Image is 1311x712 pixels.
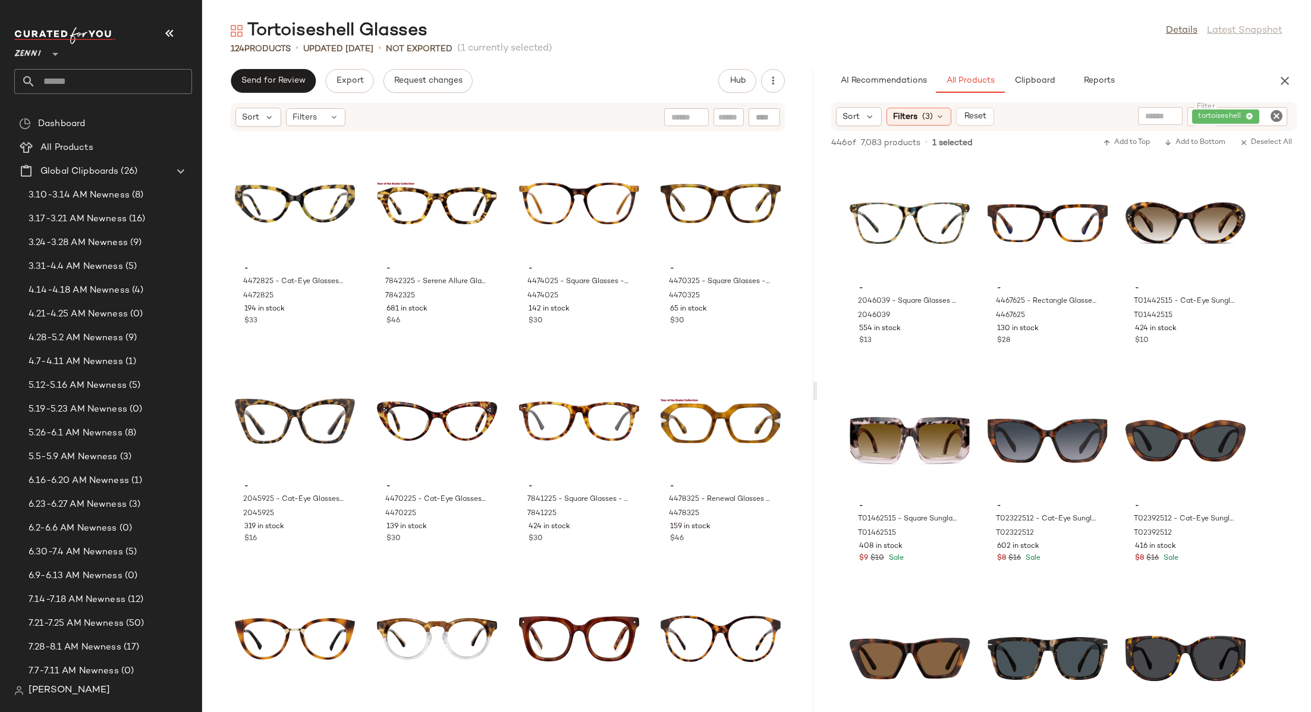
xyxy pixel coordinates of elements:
[29,379,127,393] span: 5.12-5.16 AM Newness
[527,277,628,287] span: 4474025 - Square Glasses - Tortoiseshell - Acetate
[386,534,401,544] span: $30
[842,111,860,123] span: Sort
[125,593,144,607] span: (12)
[127,379,140,393] span: (5)
[729,76,746,86] span: Hub
[1134,514,1235,525] span: T02392512 - Cat-Eye Sunglasses - Tortoiseshell - Plastic
[129,474,142,488] span: (1)
[244,534,257,544] span: $16
[117,522,132,535] span: (0)
[231,69,316,93] button: Send for Review
[231,25,243,37] img: svg%3e
[1103,139,1150,147] span: Add to Top
[386,481,488,492] span: -
[29,617,124,631] span: 7.21-7.25 AM Newness
[127,498,140,512] span: (3)
[859,283,960,294] span: -
[988,385,1108,496] img: T02322512-sunglasses-front-view.jpg
[529,304,570,315] span: 142 in stock
[831,137,856,149] span: 446 of
[1235,136,1297,150] button: Deselect All
[14,27,115,44] img: cfy_white_logo.C9jOOHJF.svg
[996,296,1097,307] span: 4467625 - Rectangle Glasses - Tortoiseshell - Acetate
[123,331,137,345] span: (9)
[1083,76,1115,86] span: Reports
[670,522,710,532] span: 159 in stock
[244,522,284,532] span: 319 in stock
[925,137,928,148] span: •
[529,522,570,532] span: 424 in stock
[29,308,128,321] span: 4.21-4.25 AM Newness
[385,509,416,519] span: 4470225
[123,355,136,369] span: (1)
[859,541,903,552] span: 408 in stock
[1135,283,1236,294] span: -
[127,403,142,416] span: (0)
[1164,139,1225,147] span: Add to Bottom
[527,509,557,519] span: 7841225
[386,522,427,532] span: 139 in stock
[335,76,363,86] span: Export
[40,141,93,155] span: All Products
[128,308,143,321] span: (0)
[244,481,345,492] span: -
[1146,553,1159,564] span: $16
[14,40,41,62] span: Zenni
[861,137,920,149] span: 7,083 products
[997,541,1039,552] span: 602 in stock
[118,165,137,178] span: (26)
[244,264,345,274] span: -
[29,236,128,250] span: 3.24-3.28 AM Newness
[1135,324,1177,334] span: 424 in stock
[661,148,781,259] img: 4470325-eyeglasses-front-view.jpg
[243,494,344,505] span: 2045925 - Cat-Eye Glasses - Tortoiseshell - Plastic
[859,324,901,334] span: 554 in stock
[997,553,1006,564] span: $8
[840,76,927,86] span: AI Recommendations
[119,664,134,678] span: (0)
[29,403,127,416] span: 5.19-5.23 AM Newness
[1240,139,1292,147] span: Deselect All
[718,69,756,93] button: Hub
[858,528,896,539] span: T01462515
[231,19,427,43] div: Tortoiseshell Glasses
[886,554,904,562] span: Sale
[1135,541,1176,552] span: 416 in stock
[1023,554,1040,562] span: Sale
[386,316,400,327] span: $46
[858,296,959,307] span: 2046039 - Square Glasses - Tortoiseshell - Plastic
[377,584,497,694] img: 99113425-eyeglasses-front-view.jpg
[29,474,129,488] span: 6.16-6.20 AM Newness
[997,324,1039,334] span: 130 in stock
[859,553,868,564] span: $9
[670,304,707,315] span: 65 in stock
[386,264,488,274] span: -
[859,501,960,512] span: -
[29,284,130,297] span: 4.14-4.18 AM Newness
[121,641,140,654] span: (17)
[529,481,630,492] span: -
[997,283,1098,294] span: -
[964,112,986,121] span: Reset
[850,385,970,496] img: T01462515-sunglasses-front-view.jpg
[1098,136,1155,150] button: Add to Top
[661,584,781,694] img: 4472125-eyeglasses-front-view.jpg
[122,426,136,440] span: (8)
[243,509,274,519] span: 2045925
[127,212,146,226] span: (16)
[1198,111,1246,122] span: tortoiseshell
[29,664,119,678] span: 7.7-7.11 AM Newness
[519,584,639,694] img: 4468725-eyeglasses-front-view.jpg
[242,111,259,124] span: Sort
[670,481,771,492] span: -
[1134,296,1235,307] span: T01442515 - Cat-Eye Sunglasses - Tortoiseshell - Plastic
[457,42,552,56] span: (1 currently selected)
[946,76,995,86] span: All Products
[1125,385,1246,496] img: T02392512-sunglasses-front-view.jpg
[29,331,123,345] span: 4.28-5.2 AM Newness
[997,335,1010,346] span: $28
[293,111,317,124] span: Filters
[14,686,24,695] img: svg%3e
[1135,335,1149,346] span: $10
[527,291,558,302] span: 4474025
